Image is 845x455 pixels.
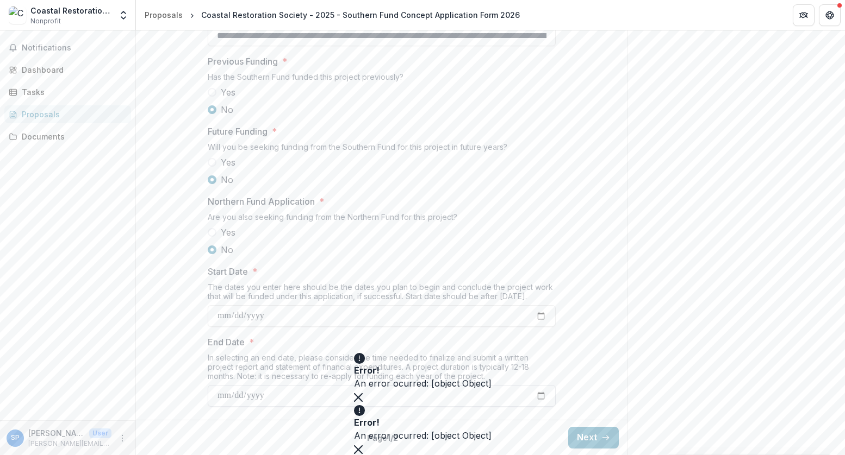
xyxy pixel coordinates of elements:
[140,7,524,23] nav: breadcrumb
[22,86,122,98] div: Tasks
[4,39,131,56] button: Notifications
[89,428,111,438] p: User
[208,125,268,138] p: Future Funding
[116,4,131,26] button: Open entity switcher
[4,61,131,79] a: Dashboard
[367,432,398,444] p: Page 1 / 2
[28,439,111,448] p: [PERSON_NAME][EMAIL_ADDRESS][DOMAIN_NAME]
[140,7,187,23] a: Proposals
[208,265,248,278] p: Start Date
[4,105,131,123] a: Proposals
[221,103,233,116] span: No
[4,128,131,146] a: Documents
[208,336,245,349] p: End Date
[208,55,278,68] p: Previous Funding
[30,16,61,26] span: Nonprofit
[208,212,556,226] div: Are you also seeking funding from the Northern Fund for this project?
[28,427,85,439] p: [PERSON_NAME]
[145,9,183,21] div: Proposals
[9,7,26,24] img: Coastal Restoration Society
[221,86,235,99] span: Yes
[221,243,233,256] span: No
[208,142,556,156] div: Will you be seeking funding from the Southern Fund for this project in future years?
[22,43,127,53] span: Notifications
[208,195,315,208] p: Northern Fund Application
[116,432,129,445] button: More
[221,173,233,186] span: No
[201,9,520,21] div: Coastal Restoration Society - 2025 - Southern Fund Concept Application Form 2026
[11,434,20,441] div: Sandy Pike
[30,5,111,16] div: Coastal Restoration Society
[793,4,815,26] button: Partners
[208,72,556,86] div: Has the Southern Fund funded this project previously?
[568,427,619,448] button: Next
[221,226,235,239] span: Yes
[4,83,131,101] a: Tasks
[22,64,122,75] div: Dashboard
[819,4,841,26] button: Get Help
[22,131,122,142] div: Documents
[221,156,235,169] span: Yes
[22,109,122,120] div: Proposals
[208,353,556,385] div: In selecting an end date, please consider the time needed to finalize and submit a written projec...
[208,282,556,305] div: The dates you enter here should be the dates you plan to begin and conclude the project work that...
